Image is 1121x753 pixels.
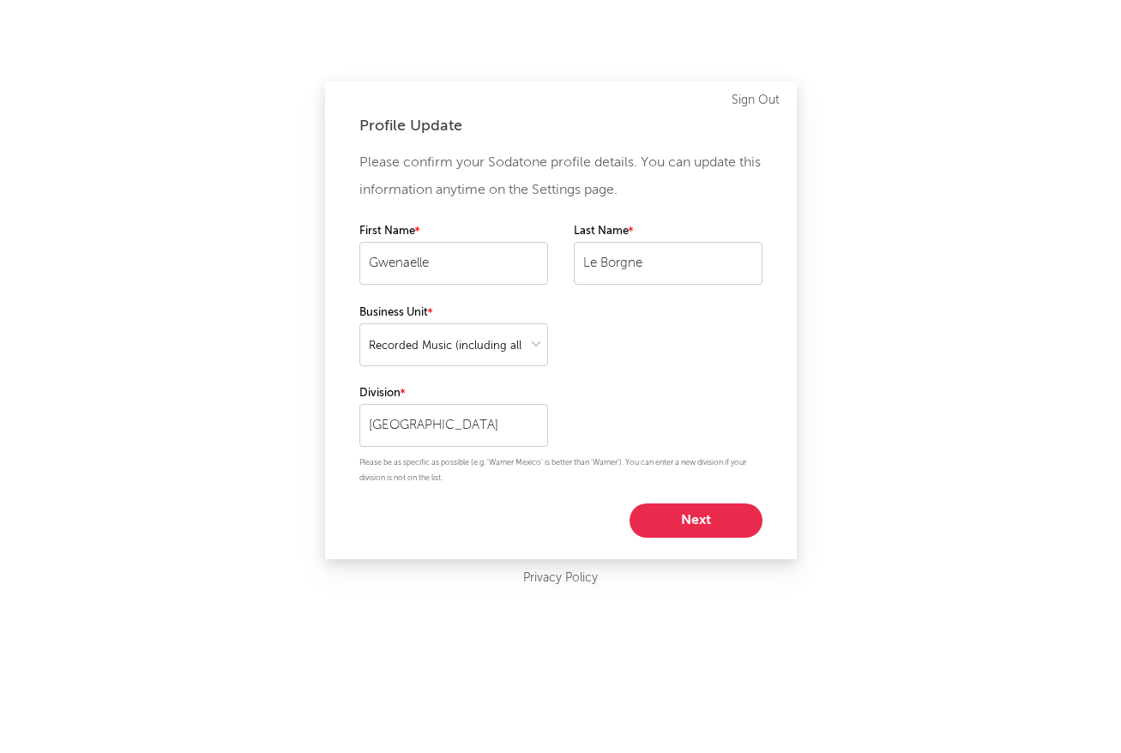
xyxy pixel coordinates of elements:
div: Profile Update [359,116,762,136]
label: First Name [359,221,548,242]
input: Your division [359,404,548,447]
input: Your last name [574,242,762,285]
a: Privacy Policy [523,568,598,589]
label: Last Name [574,221,762,242]
p: Please confirm your Sodatone profile details. You can update this information anytime on the Sett... [359,149,762,204]
a: Sign Out [732,90,780,111]
label: Business Unit [359,303,548,323]
input: Your first name [359,242,548,285]
button: Next [630,503,762,538]
label: Division [359,383,548,404]
p: Please be as specific as possible (e.g. 'Warner Mexico' is better than 'Warner'). You can enter a... [359,455,762,486]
